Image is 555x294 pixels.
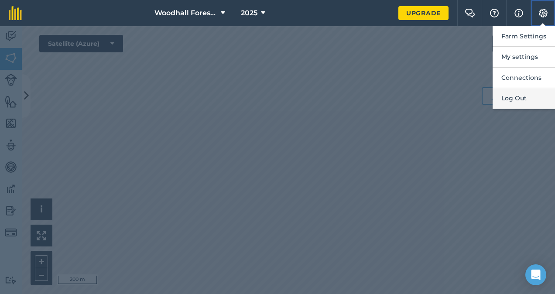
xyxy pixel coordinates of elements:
span: Woodhall Forestry [154,8,217,18]
a: Upgrade [398,6,449,20]
img: Two speech bubbles overlapping with the left bubble in the forefront [465,9,475,17]
button: Connections [493,68,555,88]
button: Log Out [493,88,555,109]
img: fieldmargin Logo [9,6,22,20]
img: svg+xml;base64,PHN2ZyB4bWxucz0iaHR0cDovL3d3dy53My5vcmcvMjAwMC9zdmciIHdpZHRoPSIxNyIgaGVpZ2h0PSIxNy... [514,8,523,18]
div: Open Intercom Messenger [525,264,546,285]
span: 2025 [241,8,257,18]
button: My settings [493,47,555,67]
button: Farm Settings [493,26,555,47]
img: A question mark icon [489,9,500,17]
img: A cog icon [538,9,548,17]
